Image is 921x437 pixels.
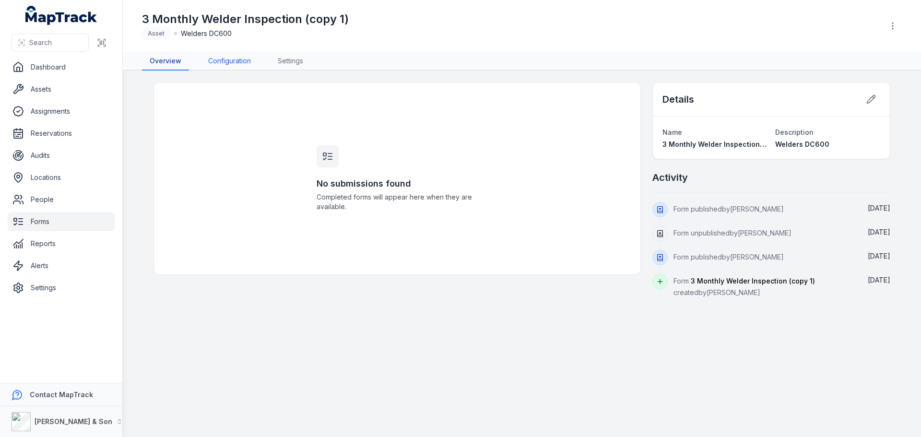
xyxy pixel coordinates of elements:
[868,252,890,260] time: 12/08/2025, 2:04:54 pm
[142,52,189,71] a: Overview
[25,6,97,25] a: MapTrack
[775,128,814,136] span: Description
[868,204,890,212] time: 12/08/2025, 2:05:15 pm
[142,12,349,27] h1: 3 Monthly Welder Inspection (copy 1)
[8,256,115,275] a: Alerts
[868,228,890,236] time: 12/08/2025, 2:05:01 pm
[317,177,478,190] h3: No submissions found
[8,190,115,209] a: People
[201,52,259,71] a: Configuration
[8,234,115,253] a: Reports
[8,278,115,297] a: Settings
[270,52,311,71] a: Settings
[30,390,93,399] strong: Contact MapTrack
[29,38,52,47] span: Search
[142,27,170,40] div: Asset
[662,128,682,136] span: Name
[868,276,890,284] time: 12/08/2025, 2:02:45 pm
[8,58,115,77] a: Dashboard
[35,417,112,425] strong: [PERSON_NAME] & Son
[8,80,115,99] a: Assets
[691,277,815,285] span: 3 Monthly Welder Inspection (copy 1)
[12,34,89,52] button: Search
[8,124,115,143] a: Reservations
[662,93,694,106] h2: Details
[673,277,815,296] span: Form created by [PERSON_NAME]
[673,253,784,261] span: Form published by [PERSON_NAME]
[868,252,890,260] span: [DATE]
[673,229,791,237] span: Form unpublished by [PERSON_NAME]
[8,168,115,187] a: Locations
[8,146,115,165] a: Audits
[652,171,688,184] h2: Activity
[868,276,890,284] span: [DATE]
[8,102,115,121] a: Assignments
[868,204,890,212] span: [DATE]
[181,29,232,38] span: Welders DC600
[662,140,788,148] span: 3 Monthly Welder Inspection (copy 1)
[673,205,784,213] span: Form published by [PERSON_NAME]
[8,212,115,231] a: Forms
[317,192,478,212] span: Completed forms will appear here when they are available.
[868,228,890,236] span: [DATE]
[775,140,829,148] span: Welders DC600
